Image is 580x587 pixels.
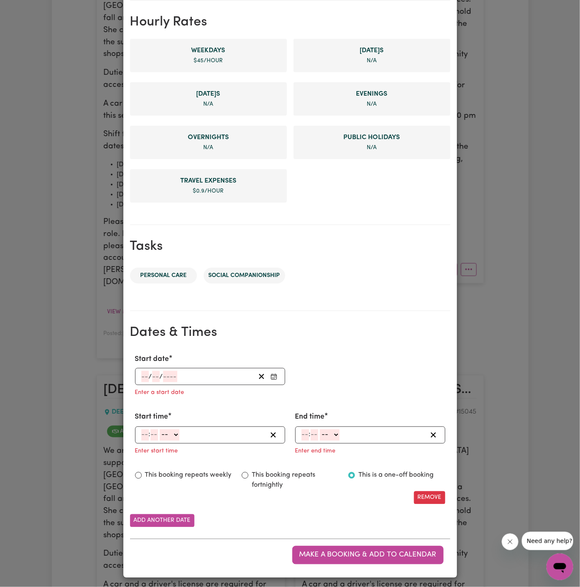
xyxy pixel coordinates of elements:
span: Overnight rate [137,132,280,142]
label: Start date [135,354,169,365]
span: Evening rate [300,89,444,99]
span: not specified [367,58,377,64]
button: Enter Start date [268,371,280,382]
span: Weekday rate [137,46,280,56]
span: Sunday rate [137,89,280,99]
label: This booking repeats weekly [145,470,232,480]
span: : [309,431,311,439]
iframe: Message from company [522,532,573,550]
h2: Hourly Rates [130,14,450,30]
span: / [149,373,152,381]
li: Social companionship [204,268,285,284]
span: : [149,431,151,439]
span: Travel Expense rate [137,176,280,186]
button: Make a booking & add to calendar [292,546,444,564]
span: Make a booking & add to calendar [299,551,437,559]
span: / [160,373,163,381]
label: Start time [135,412,169,423]
button: Remove this date/time [414,491,445,504]
label: This booking repeats fortnightly [252,470,338,490]
span: Saturday rate [300,46,444,56]
input: -- [301,429,309,441]
span: not specified [203,102,213,107]
input: -- [141,371,149,382]
h2: Tasks [130,239,450,254]
p: Enter a start date [135,389,184,398]
button: Add another date [130,514,194,527]
li: Personal care [130,268,197,284]
iframe: Button to launch messaging window [547,554,573,580]
input: ---- [163,371,177,382]
p: Enter end time [295,447,336,456]
h2: Dates & Times [130,325,450,341]
span: not specified [367,145,377,150]
input: -- [152,371,160,382]
span: $ 0.9 /hour [193,188,224,194]
label: End time [295,412,325,423]
input: -- [141,429,149,441]
span: not specified [203,145,213,150]
iframe: Close message [502,534,519,550]
span: not specified [367,102,377,107]
p: Enter start time [135,447,178,456]
button: Clear Start date [255,371,268,382]
span: Public Holiday rate [300,132,444,142]
label: This is a one-off booking [358,470,434,480]
input: -- [311,429,318,441]
span: $ 45 /hour [194,58,223,64]
input: -- [151,429,158,441]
